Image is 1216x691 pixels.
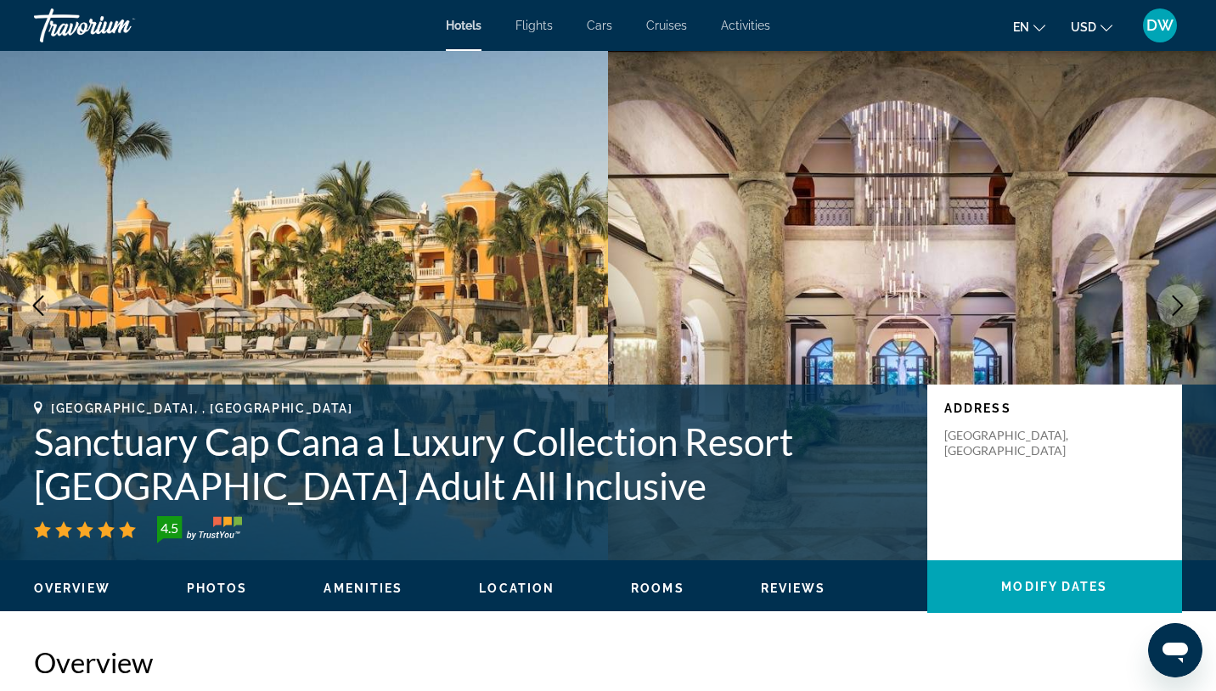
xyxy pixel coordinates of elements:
[1071,20,1096,34] span: USD
[944,402,1165,415] p: Address
[631,581,684,595] span: Rooms
[157,516,242,543] img: TrustYou guest rating badge
[479,581,555,595] span: Location
[1071,14,1112,39] button: Change currency
[479,581,555,596] button: Location
[587,19,612,32] a: Cars
[34,419,910,508] h1: Sanctuary Cap Cana a Luxury Collection Resort [GEOGRAPHIC_DATA] Adult All Inclusive
[944,428,1080,458] p: [GEOGRAPHIC_DATA], [GEOGRAPHIC_DATA]
[646,19,687,32] a: Cruises
[1146,17,1174,34] span: DW
[446,19,481,32] a: Hotels
[515,19,553,32] a: Flights
[324,581,403,595] span: Amenities
[34,581,110,596] button: Overview
[34,645,1182,679] h2: Overview
[927,560,1182,613] button: Modify Dates
[1013,14,1045,39] button: Change language
[187,581,248,595] span: Photos
[51,402,353,415] span: [GEOGRAPHIC_DATA], , [GEOGRAPHIC_DATA]
[1001,580,1107,593] span: Modify Dates
[152,518,186,538] div: 4.5
[631,581,684,596] button: Rooms
[1138,8,1182,43] button: User Menu
[761,581,826,596] button: Reviews
[761,581,826,595] span: Reviews
[1157,284,1199,327] button: Next image
[34,3,204,48] a: Travorium
[721,19,770,32] a: Activities
[1013,20,1029,34] span: en
[34,581,110,595] span: Overview
[187,581,248,596] button: Photos
[17,284,59,327] button: Previous image
[1148,623,1202,677] iframe: Button to launch messaging window
[324,581,403,596] button: Amenities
